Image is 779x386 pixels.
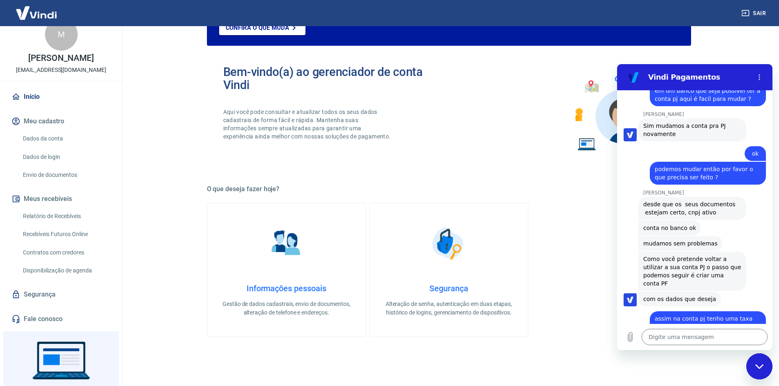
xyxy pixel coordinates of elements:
a: Relatório de Recebíveis [20,208,112,225]
a: Dados da conta [20,130,112,147]
p: Alteração de senha, autenticação em duas etapas, histórico de logins, gerenciamento de dispositivos. [383,300,515,317]
iframe: Janela de mensagens [617,64,772,350]
img: Segurança [428,223,469,264]
a: Segurança [10,286,112,303]
img: Vindi [10,0,63,25]
h5: O que deseja fazer hoje? [207,185,691,193]
iframe: Botão para abrir a janela de mensagens, conversa em andamento [746,353,772,379]
p: [PERSON_NAME] [28,54,94,62]
img: Imagem de um avatar masculino com diversos icones exemplificando as funcionalidades do gerenciado... [568,65,675,156]
button: Meu cadastro [10,112,112,130]
h2: Bem-vindo(a) ao gerenciador de conta Vindi [223,65,449,91]
h4: Segurança [383,283,515,293]
a: Informações pessoaisInformações pessoaisGestão de dados cadastrais, envio de documentos, alteraçã... [207,203,366,337]
img: Informações pessoais [266,223,307,264]
a: Início [10,88,112,106]
a: Contratos com credores [20,244,112,261]
a: Confira o que muda [219,20,305,35]
p: Aqui você pode consultar e atualizar todos os seus dados cadastrais de forma fácil e rápida. Mant... [223,108,393,141]
a: Envio de documentos [20,167,112,183]
a: Disponibilização de agenda [20,262,112,279]
button: Sair [740,6,769,21]
div: M [45,18,78,51]
a: Dados de login [20,149,112,165]
p: Confira o que muda [226,24,289,31]
a: SegurançaSegurançaAlteração de senha, autenticação em duas etapas, histórico de logins, gerenciam... [369,203,528,337]
button: Meus recebíveis [10,190,112,208]
h4: Informações pessoais [220,283,352,293]
p: [EMAIL_ADDRESS][DOMAIN_NAME] [16,66,106,74]
a: Recebíveis Futuros Online [20,226,112,243]
a: Fale conosco [10,310,112,328]
p: Gestão de dados cadastrais, envio de documentos, alteração de telefone e endereços. [220,300,352,317]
